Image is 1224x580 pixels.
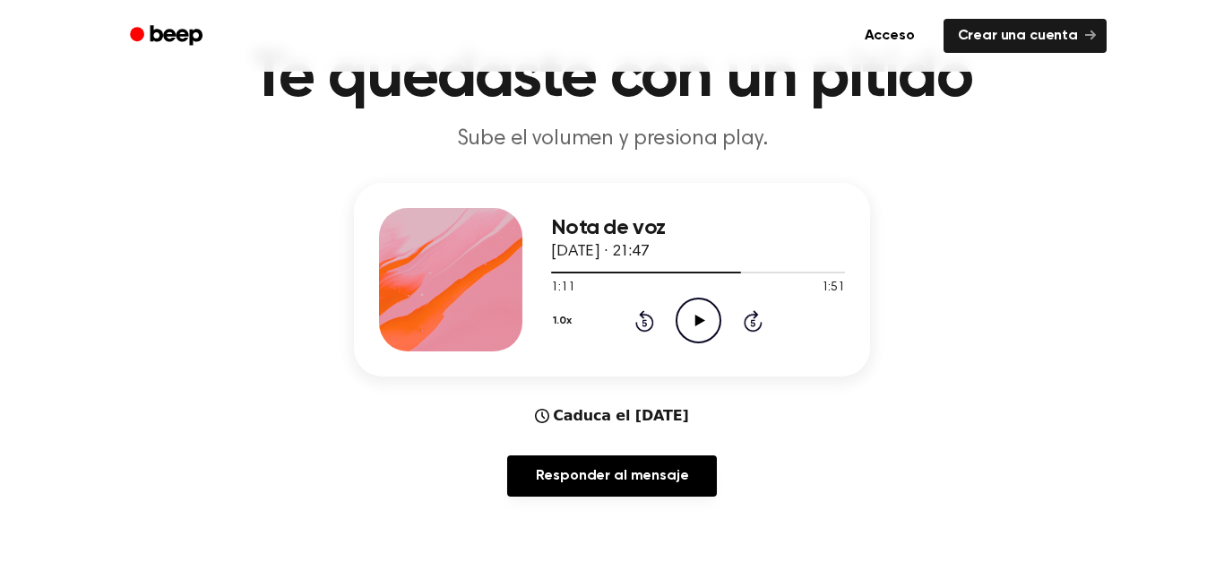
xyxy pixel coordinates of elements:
[822,281,845,294] font: 1:51
[551,244,650,260] font: [DATE] · 21:47
[944,19,1107,53] a: Crear una cuenta
[252,46,971,110] font: Te quedaste con un pitido
[551,217,665,238] font: Nota de voz
[507,455,718,497] a: Responder al mensaje
[117,19,219,54] a: Bip
[551,306,578,336] button: 1.0x
[958,29,1078,43] font: Crear una cuenta
[847,15,933,56] a: Acceso
[536,469,689,483] font: Responder al mensaje
[457,128,768,150] font: Sube el volumen y presiona play.
[553,407,688,424] font: Caduca el [DATE]
[551,281,574,294] font: 1:11
[553,316,571,326] font: 1.0x
[865,29,915,43] font: Acceso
